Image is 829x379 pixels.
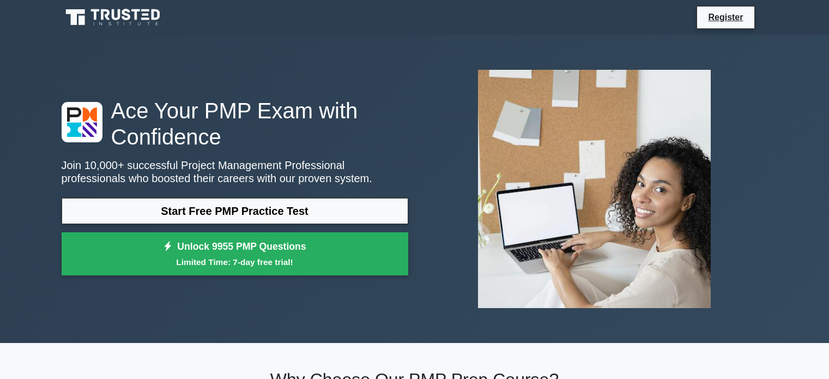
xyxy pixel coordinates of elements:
[75,256,395,268] small: Limited Time: 7-day free trial!
[62,232,408,276] a: Unlock 9955 PMP QuestionsLimited Time: 7-day free trial!
[62,159,408,185] p: Join 10,000+ successful Project Management Professional professionals who boosted their careers w...
[62,198,408,224] a: Start Free PMP Practice Test
[62,98,408,150] h1: Ace Your PMP Exam with Confidence
[701,10,749,24] a: Register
